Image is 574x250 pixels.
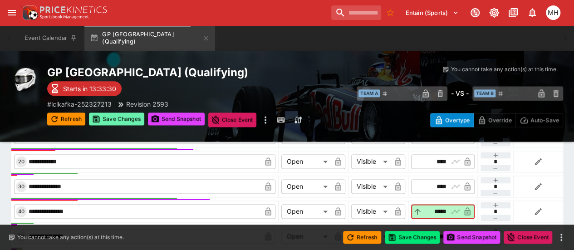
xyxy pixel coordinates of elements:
p: Revision 2593 [126,99,168,109]
div: Start From [430,113,563,127]
span: Team A [358,89,380,97]
button: more [260,113,271,127]
button: Close Event [504,231,552,244]
button: Connected to PK [467,5,483,21]
img: Sportsbook Management [40,15,89,19]
p: Override [488,115,511,125]
img: motorracing.png [11,65,40,94]
img: PriceKinetics Logo [20,4,38,22]
div: Visible [351,179,391,194]
p: You cannot take any action(s) at this time. [451,65,558,74]
button: Notifications [524,5,540,21]
h6: - VS - [451,88,469,98]
p: Copy To Clipboard [47,99,112,109]
p: You cannot take any action(s) at this time. [17,233,124,241]
span: 30 [16,183,26,190]
span: Team B [474,89,496,97]
button: Save Changes [385,231,440,244]
button: Event Calendar [19,25,83,51]
button: Send Snapshot [443,231,500,244]
img: PriceKinetics [40,6,107,13]
button: Close Event [208,113,257,127]
span: 40 [16,208,26,215]
button: GP [GEOGRAPHIC_DATA] (Qualifying) [84,25,215,51]
button: Auto-Save [515,113,563,127]
p: Overtype [445,115,470,125]
input: search [331,5,381,20]
button: more [556,232,567,243]
button: Michael Hutchinson [543,3,563,23]
button: Overtype [430,113,474,127]
button: Refresh [47,113,85,125]
span: 20 [16,158,26,165]
div: Open [281,204,331,219]
button: open drawer [4,5,20,21]
div: Visible [351,204,391,219]
button: No Bookmarks [383,5,397,20]
button: Select Tenant [400,5,464,20]
button: Refresh [343,231,381,244]
h2: Copy To Clipboard [47,65,348,79]
button: Override [473,113,515,127]
button: Toggle light/dark mode [486,5,502,21]
div: Michael Hutchinson [546,5,560,20]
div: Visible [351,154,391,169]
div: Open [281,154,331,169]
p: Auto-Save [530,115,559,125]
p: Starts in 13:33:30 [63,84,116,93]
button: Documentation [505,5,521,21]
button: Save Changes [89,113,144,125]
button: Send Snapshot [148,113,205,125]
div: Open [281,179,331,194]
